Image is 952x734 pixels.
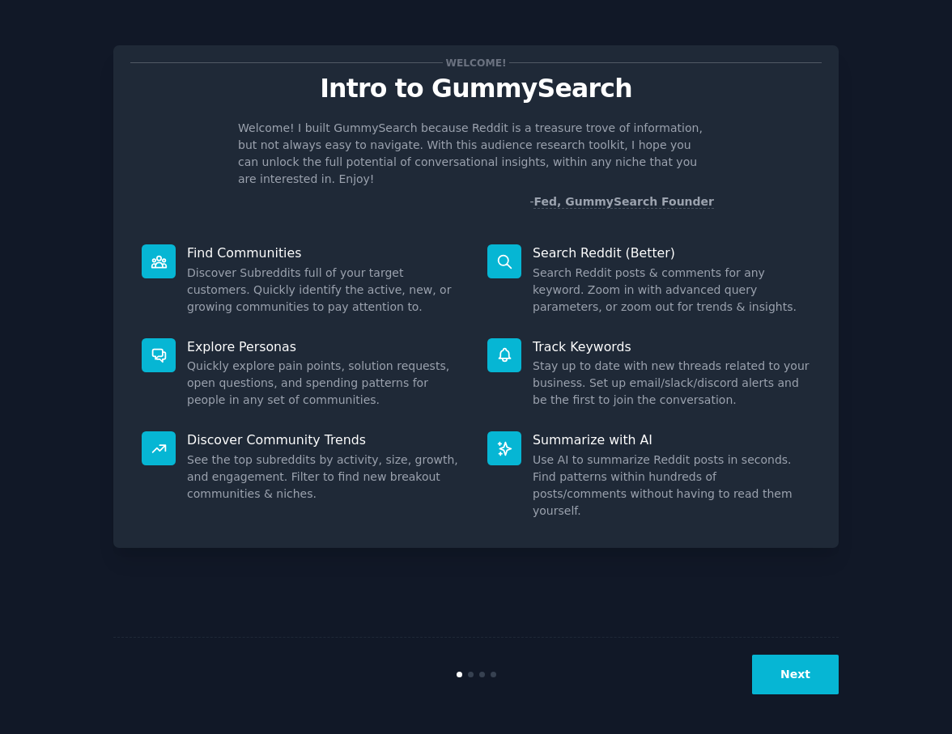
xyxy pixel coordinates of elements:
p: Summarize with AI [533,431,810,448]
p: Welcome! I built GummySearch because Reddit is a treasure trove of information, but not always ea... [238,120,714,188]
div: - [529,193,714,210]
dd: Stay up to date with new threads related to your business. Set up email/slack/discord alerts and ... [533,358,810,409]
p: Intro to GummySearch [130,74,822,103]
p: Track Keywords [533,338,810,355]
dd: Discover Subreddits full of your target customers. Quickly identify the active, new, or growing c... [187,265,465,316]
p: Explore Personas [187,338,465,355]
span: Welcome! [443,54,509,71]
dd: Search Reddit posts & comments for any keyword. Zoom in with advanced query parameters, or zoom o... [533,265,810,316]
a: Fed, GummySearch Founder [533,195,714,209]
p: Discover Community Trends [187,431,465,448]
dd: Use AI to summarize Reddit posts in seconds. Find patterns within hundreds of posts/comments with... [533,452,810,520]
dd: See the top subreddits by activity, size, growth, and engagement. Filter to find new breakout com... [187,452,465,503]
p: Search Reddit (Better) [533,244,810,261]
button: Next [752,655,839,694]
p: Find Communities [187,244,465,261]
dd: Quickly explore pain points, solution requests, open questions, and spending patterns for people ... [187,358,465,409]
